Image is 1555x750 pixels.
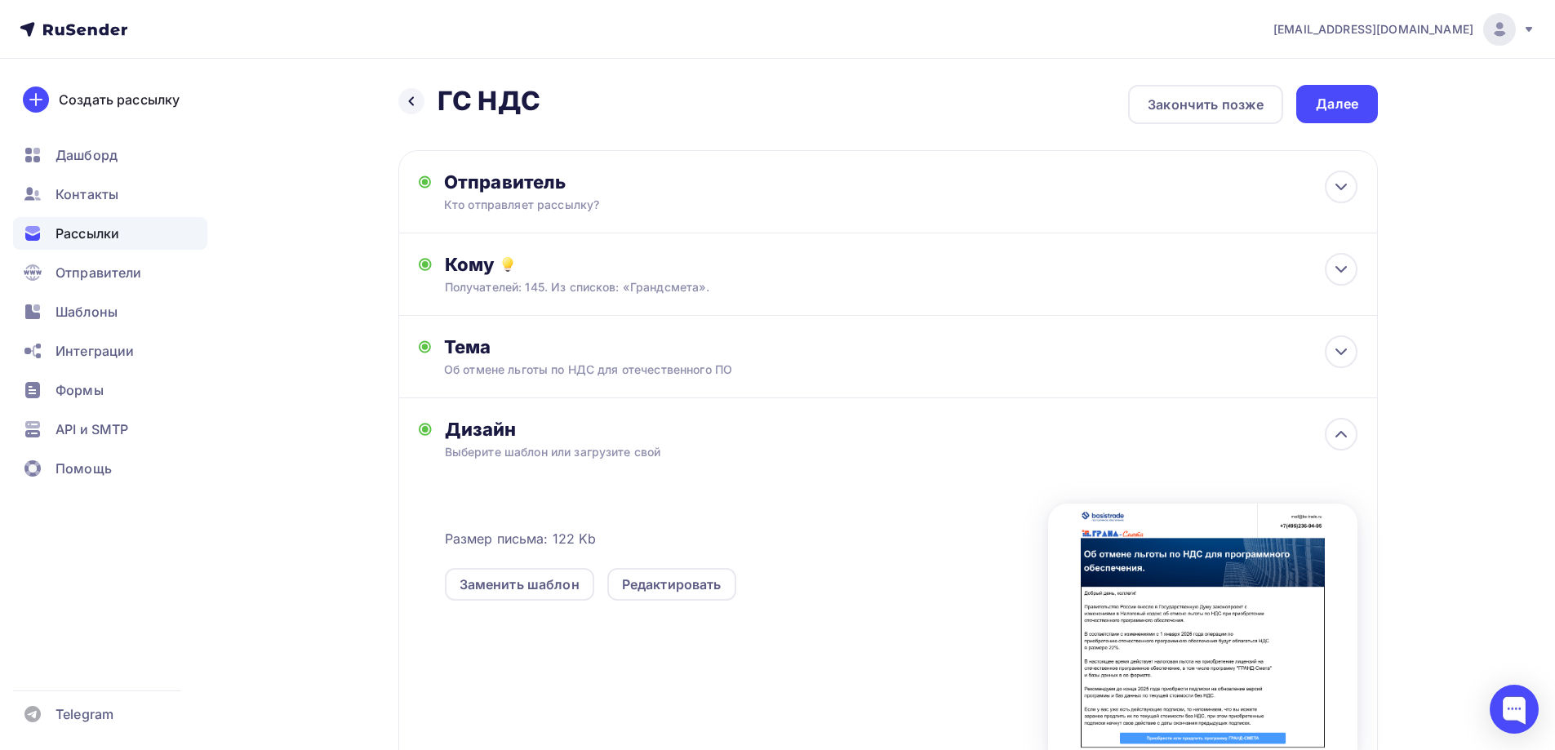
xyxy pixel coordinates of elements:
[13,217,207,250] a: Рассылки
[56,145,118,165] span: Дашборд
[445,279,1267,295] div: Получателей: 145. Из списков: «Грандсмета».
[444,171,797,193] div: Отправитель
[13,178,207,211] a: Контакты
[445,444,1267,460] div: Выберите шаблон или загрузите свой
[1273,13,1535,46] a: [EMAIL_ADDRESS][DOMAIN_NAME]
[56,302,118,322] span: Шаблоны
[445,253,1357,276] div: Кому
[444,197,762,213] div: Кто отправляет рассылку?
[56,704,113,724] span: Telegram
[56,419,128,439] span: API и SMTP
[56,224,119,243] span: Рассылки
[444,335,766,358] div: Тема
[59,90,180,109] div: Создать рассылку
[56,459,112,478] span: Помощь
[13,139,207,171] a: Дашборд
[13,256,207,289] a: Отправители
[1148,95,1264,114] div: Закончить позже
[438,85,540,118] h2: ГС НДС
[1316,95,1358,113] div: Далее
[444,362,735,378] div: Об отмене льготы по НДС для отечественного ПО
[445,418,1357,441] div: Дизайн
[56,341,134,361] span: Интеграции
[445,529,597,548] span: Размер письма: 122 Kb
[13,295,207,328] a: Шаблоны
[56,184,118,204] span: Контакты
[622,575,722,594] div: Редактировать
[56,263,142,282] span: Отправители
[56,380,104,400] span: Формы
[13,374,207,406] a: Формы
[460,575,580,594] div: Заменить шаблон
[1273,21,1473,38] span: [EMAIL_ADDRESS][DOMAIN_NAME]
